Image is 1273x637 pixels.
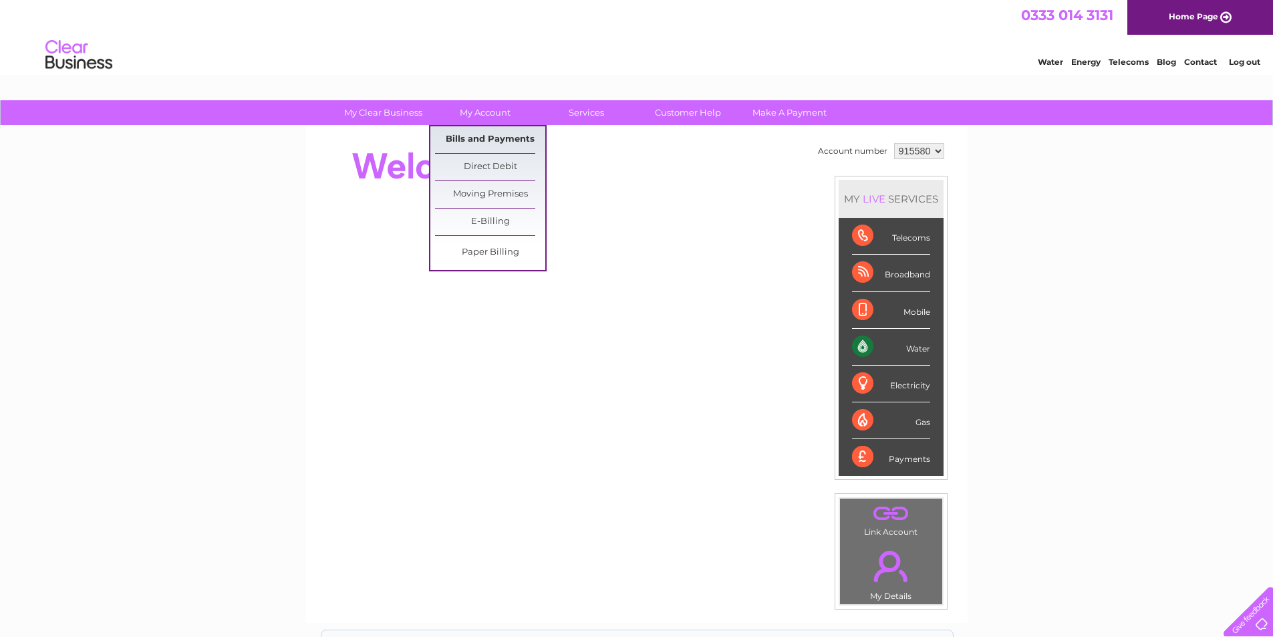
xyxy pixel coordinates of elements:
[1109,57,1149,67] a: Telecoms
[839,539,943,605] td: My Details
[1184,57,1217,67] a: Contact
[852,255,930,291] div: Broadband
[734,100,845,125] a: Make A Payment
[328,100,438,125] a: My Clear Business
[321,7,953,65] div: Clear Business is a trading name of Verastar Limited (registered in [GEOGRAPHIC_DATA] No. 3667643...
[1071,57,1101,67] a: Energy
[430,100,540,125] a: My Account
[531,100,642,125] a: Services
[852,292,930,329] div: Mobile
[1157,57,1176,67] a: Blog
[435,239,545,266] a: Paper Billing
[1021,7,1113,23] a: 0333 014 3131
[839,180,944,218] div: MY SERVICES
[633,100,743,125] a: Customer Help
[839,498,943,540] td: Link Account
[1038,57,1063,67] a: Water
[852,218,930,255] div: Telecoms
[852,439,930,475] div: Payments
[860,193,888,205] div: LIVE
[843,543,939,590] a: .
[435,181,545,208] a: Moving Premises
[852,402,930,439] div: Gas
[435,154,545,180] a: Direct Debit
[1229,57,1260,67] a: Log out
[45,35,113,76] img: logo.png
[843,502,939,525] a: .
[435,126,545,153] a: Bills and Payments
[852,329,930,366] div: Water
[852,366,930,402] div: Electricity
[435,209,545,235] a: E-Billing
[815,140,891,162] td: Account number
